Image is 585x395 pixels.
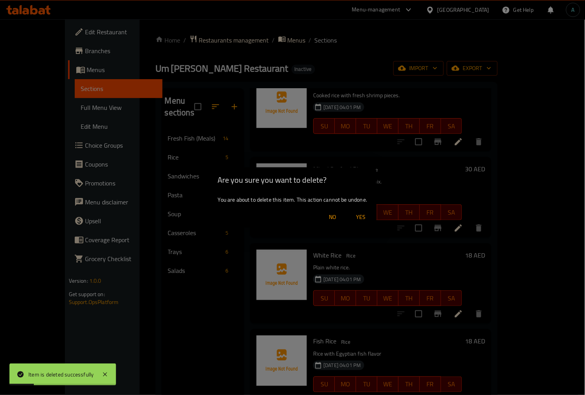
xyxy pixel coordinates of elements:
[348,210,373,224] button: Yes
[351,212,370,222] span: Yes
[320,210,345,224] button: No
[323,212,342,222] span: No
[218,174,367,186] h2: Are you sure you want to delete?
[209,193,377,207] div: You are about to delete this item. This action cannot be undone.
[28,370,94,379] div: Item is deleted successfully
